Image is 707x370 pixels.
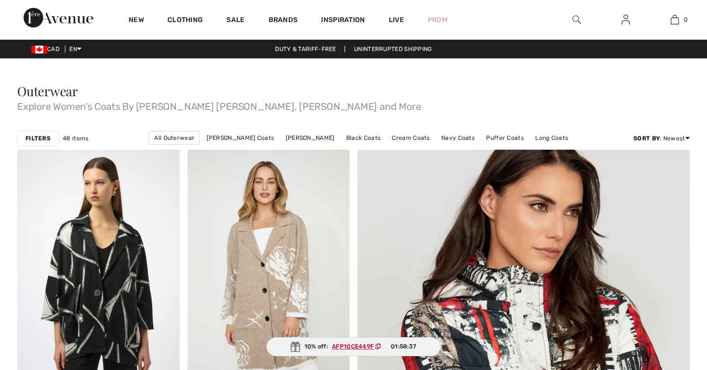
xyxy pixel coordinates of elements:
a: Sale [226,16,245,26]
a: Cream Coats [387,132,435,144]
img: My Info [622,14,630,26]
img: 1ère Avenue [24,8,93,27]
span: 0 [684,15,688,24]
a: Long Coats [530,132,573,144]
a: New [129,16,144,26]
strong: Filters [26,134,51,143]
a: Sign In [614,14,638,26]
span: CAD [31,46,63,53]
a: Brands [269,16,298,26]
span: 01:58:37 [391,342,416,351]
a: [PERSON_NAME] Coats [202,132,279,144]
ins: AFP10CE449F [332,343,374,350]
img: My Bag [671,14,679,26]
a: Black Coats [341,132,385,144]
a: 0 [651,14,699,26]
a: Navy Coats [436,132,480,144]
a: Live [389,15,404,25]
strong: Sort By [633,135,660,142]
div: 10% off: [267,337,441,356]
span: EN [69,46,82,53]
a: Puffer Coats [481,132,529,144]
span: Explore Women's Coats By [PERSON_NAME] [PERSON_NAME], [PERSON_NAME] and More [17,98,690,111]
a: All Outerwear [149,131,200,145]
a: Prom [428,15,447,25]
span: 48 items [63,134,88,143]
img: Gift.svg [291,342,300,352]
img: search the website [572,14,581,26]
a: Clothing [167,16,203,26]
img: Canadian Dollar [31,46,47,53]
span: Outerwear [17,82,78,100]
div: : Newest [633,134,690,143]
a: [PERSON_NAME] [281,132,340,144]
span: Inspiration [321,16,365,26]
